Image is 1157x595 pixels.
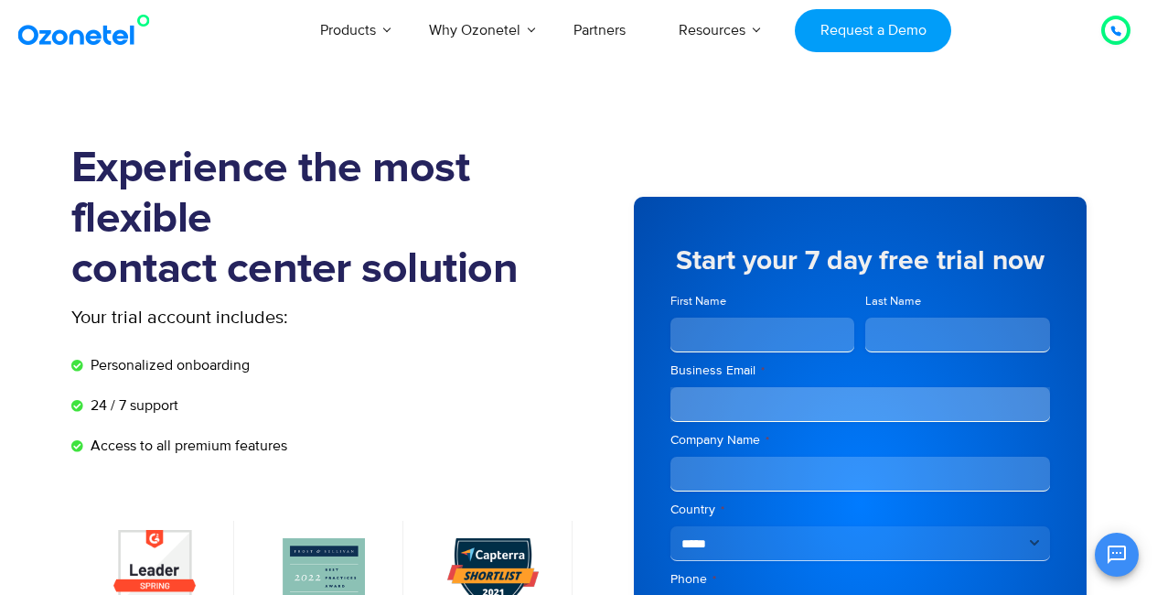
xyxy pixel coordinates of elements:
[795,9,951,52] a: Request a Demo
[71,144,579,295] h1: Experience the most flexible contact center solution
[670,247,1050,275] h5: Start your 7 day free trial now
[71,304,442,331] p: Your trial account includes:
[670,570,1050,589] label: Phone
[670,431,1050,449] label: Company Name
[86,395,178,416] span: 24 / 7 support
[670,501,1050,519] label: Country
[670,293,855,310] label: First Name
[670,362,1050,380] label: Business Email
[86,435,287,457] span: Access to all premium features
[1095,533,1139,577] button: Open chat
[865,293,1050,310] label: Last Name
[86,354,250,376] span: Personalized onboarding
